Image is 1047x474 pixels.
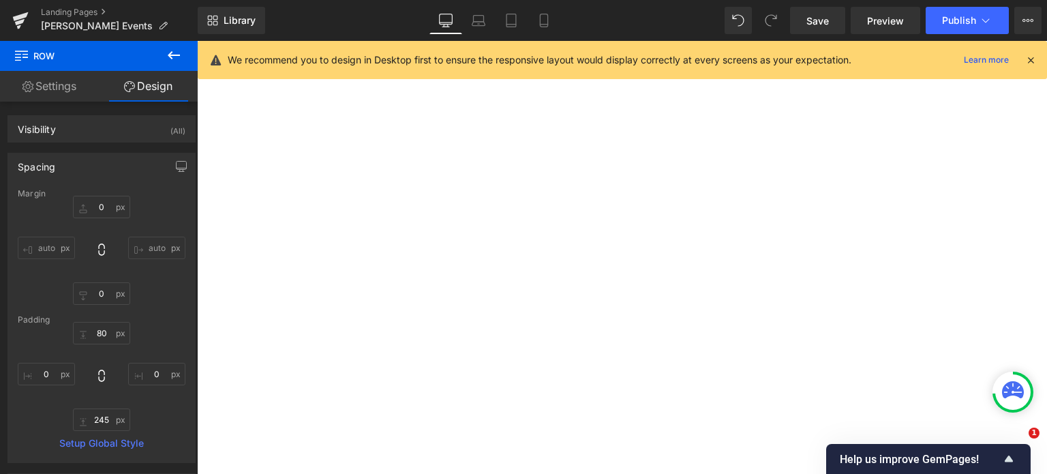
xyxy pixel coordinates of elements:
[840,453,1001,466] span: Help us improve GemPages!
[14,41,150,71] span: Row
[1001,428,1033,460] iframe: Intercom live chat
[806,14,829,28] span: Save
[128,237,185,259] input: 0
[73,196,130,218] input: 0
[73,282,130,305] input: 0
[18,363,75,385] input: 0
[840,451,1017,467] button: Show survey - Help us improve GemPages!
[198,7,265,34] a: New Library
[757,7,785,34] button: Redo
[18,153,55,173] div: Spacing
[958,52,1014,68] a: Learn more
[128,363,185,385] input: 0
[41,20,153,31] span: [PERSON_NAME] Events
[170,116,185,138] div: (All)
[41,7,198,18] a: Landing Pages
[18,438,185,449] a: Setup Global Style
[73,409,130,431] input: 0
[73,322,130,344] input: 0
[462,7,495,34] a: Laptop
[851,7,920,34] a: Preview
[18,315,185,325] div: Padding
[18,237,75,259] input: 0
[495,7,528,34] a: Tablet
[867,14,904,28] span: Preview
[942,15,976,26] span: Publish
[725,7,752,34] button: Undo
[99,71,198,102] a: Design
[18,189,185,198] div: Margin
[429,7,462,34] a: Desktop
[228,53,851,68] p: We recommend you to design in Desktop first to ensure the responsive layout would display correct...
[1029,428,1040,439] span: 1
[18,116,56,135] div: Visibility
[926,7,1009,34] button: Publish
[528,7,560,34] a: Mobile
[224,14,256,27] span: Library
[1014,7,1042,34] button: More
